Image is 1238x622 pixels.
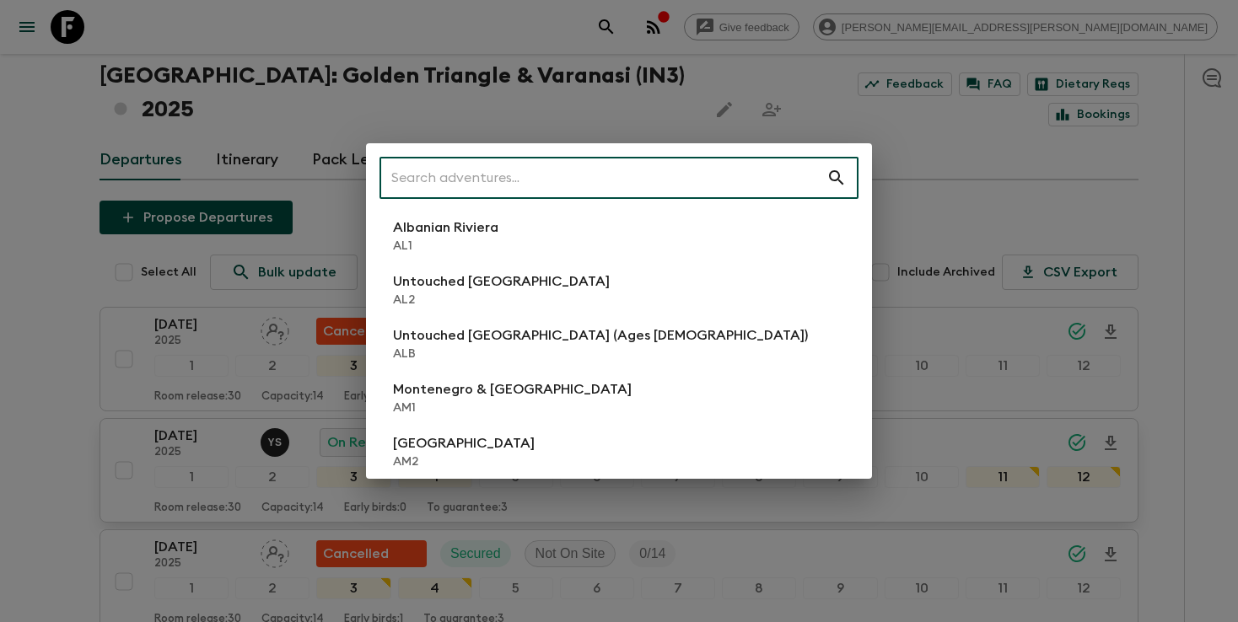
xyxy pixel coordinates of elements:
[393,453,535,470] p: AM2
[393,271,610,292] p: Untouched [GEOGRAPHIC_DATA]
[393,379,632,399] p: Montenegro & [GEOGRAPHIC_DATA]
[393,325,808,346] p: Untouched [GEOGRAPHIC_DATA] (Ages [DEMOGRAPHIC_DATA])
[393,346,808,362] p: ALB
[393,399,632,416] p: AM1
[393,238,498,255] p: AL1
[393,292,610,308] p: AL2
[393,217,498,238] p: Albanian Riviera
[379,154,826,201] input: Search adventures...
[393,433,535,453] p: [GEOGRAPHIC_DATA]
